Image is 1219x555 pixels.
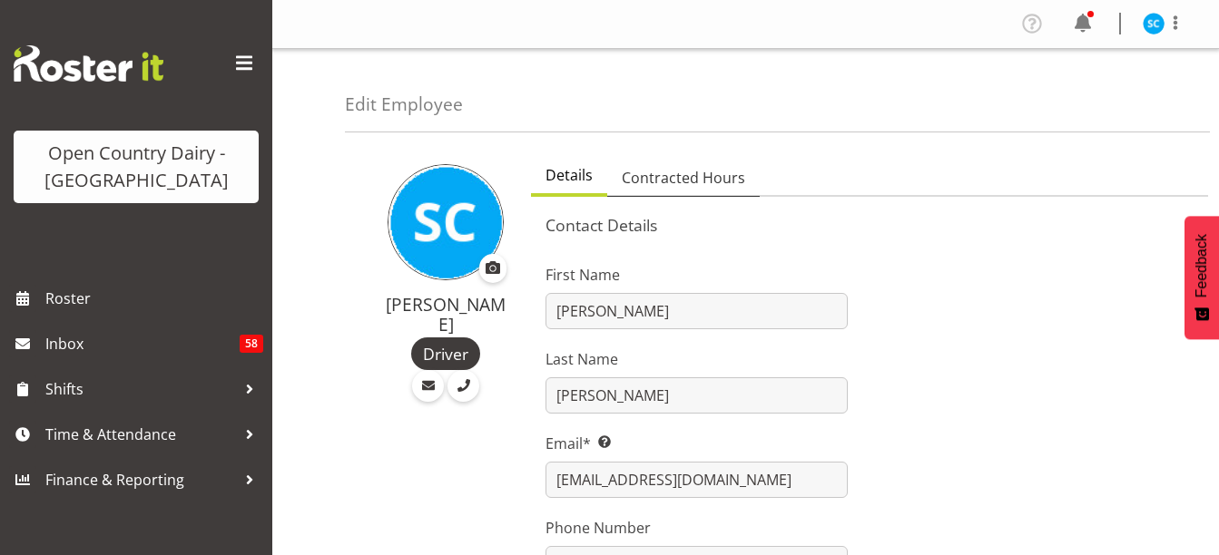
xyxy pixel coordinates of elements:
div: Open Country Dairy - [GEOGRAPHIC_DATA] [32,140,241,194]
button: Feedback - Show survey [1185,216,1219,339]
a: Email Employee [412,370,444,402]
a: Call Employee [447,370,479,402]
label: First Name [546,264,848,286]
span: Finance & Reporting [45,466,236,493]
h4: [PERSON_NAME] [383,295,509,334]
span: Time & Attendance [45,421,236,448]
input: First Name [546,293,848,329]
h5: Contact Details [546,215,1194,235]
label: Last Name [546,348,848,370]
span: Feedback [1194,234,1210,297]
span: Shifts [45,375,236,403]
label: Email* [546,433,848,454]
input: Email Address [546,462,848,498]
span: Contracted Hours [622,167,745,189]
span: Inbox [45,330,240,357]
span: 58 [240,335,263,353]
span: Driver [423,342,468,365]
img: stuart-craig9761.jpg [1143,13,1165,34]
span: Roster [45,285,263,312]
img: Rosterit website logo [14,45,163,82]
h4: Edit Employee [345,94,463,114]
img: stuart-craig9761.jpg [388,164,504,280]
label: Phone Number [546,517,848,539]
input: Last Name [546,377,848,414]
span: Details [546,164,593,186]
